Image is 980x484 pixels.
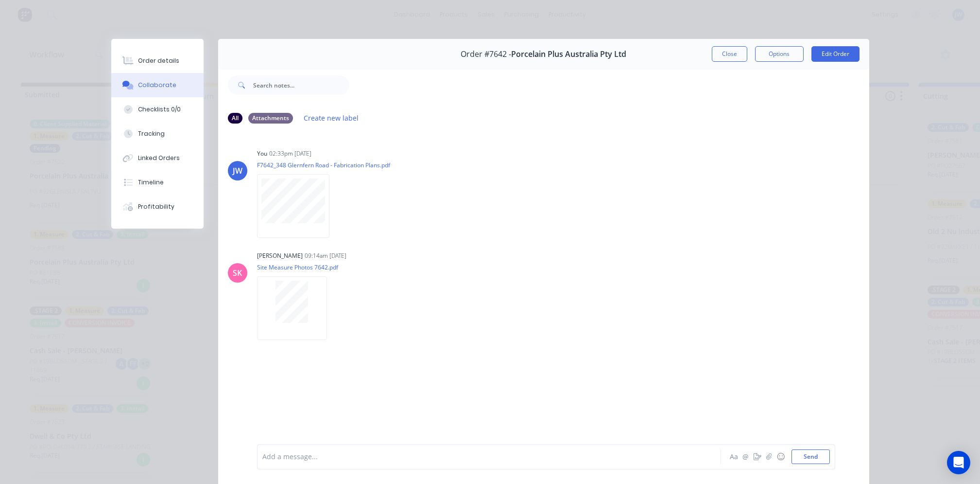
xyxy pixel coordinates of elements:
[111,195,204,219] button: Profitability
[791,449,830,464] button: Send
[728,451,740,463] button: Aa
[253,75,349,95] input: Search notes...
[257,149,267,158] div: You
[257,161,390,169] p: F7642_348 Glernfern Road - Fabrication Plans.pdf
[712,46,747,62] button: Close
[257,251,303,260] div: [PERSON_NAME]
[755,46,804,62] button: Options
[111,146,204,170] button: Linked Orders
[248,113,293,124] div: Attachments
[138,129,165,138] div: Tracking
[299,111,364,125] button: Create new label
[138,105,181,114] div: Checklists 0/0
[775,451,787,463] button: ☺
[269,149,311,158] div: 02:33pm [DATE]
[233,267,242,279] div: SK
[111,122,204,146] button: Tracking
[740,451,752,463] button: @
[111,170,204,195] button: Timeline
[138,178,164,187] div: Timeline
[111,49,204,73] button: Order details
[138,202,174,211] div: Profitability
[111,97,204,122] button: Checklists 0/0
[233,165,242,177] div: JW
[947,451,970,474] div: Open Intercom Messenger
[138,154,180,162] div: Linked Orders
[305,251,346,260] div: 09:14am [DATE]
[257,263,338,271] p: Site Measure Photos 7642.pdf
[111,73,204,97] button: Collaborate
[811,46,860,62] button: Edit Order
[461,50,511,59] span: Order #7642 -
[511,50,626,59] span: Porcelain Plus Australia Pty Ltd
[138,56,179,65] div: Order details
[138,81,176,90] div: Collaborate
[228,113,242,124] div: All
